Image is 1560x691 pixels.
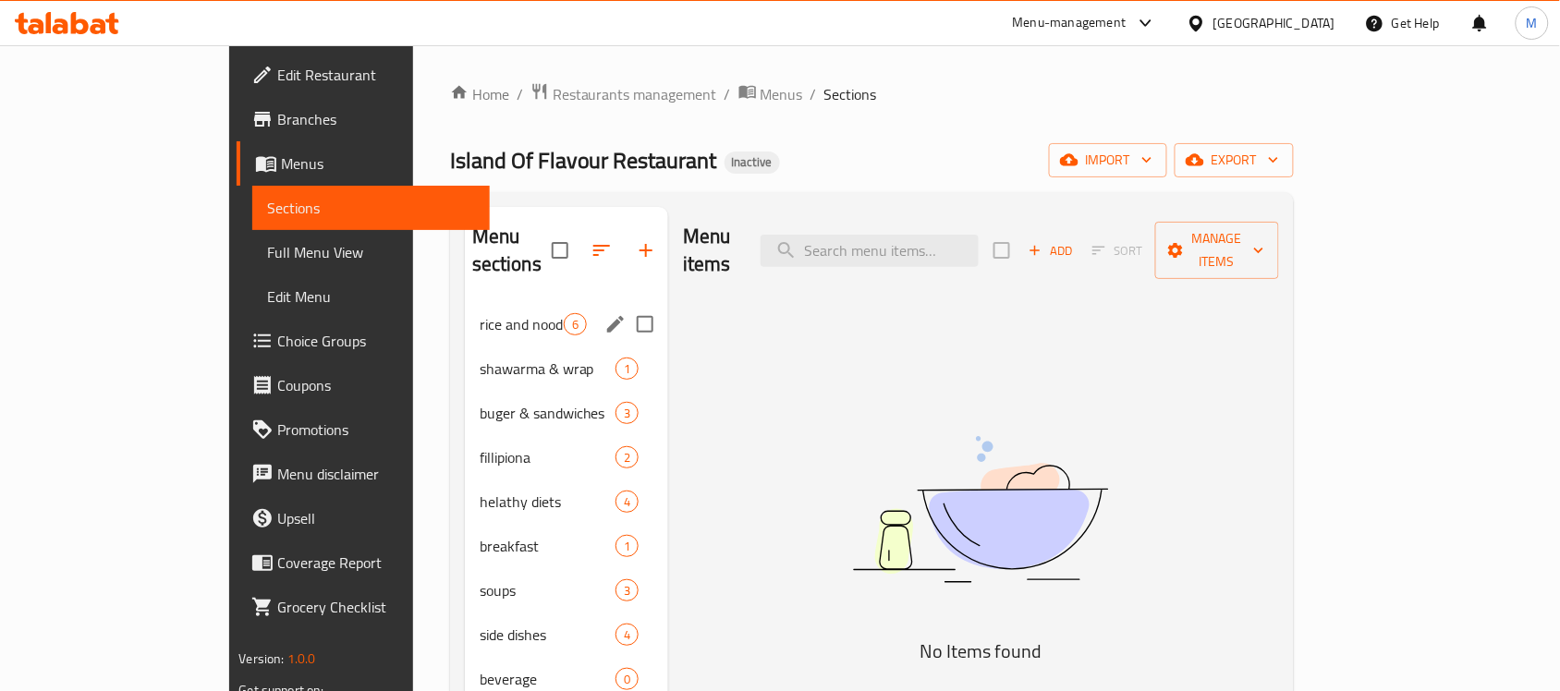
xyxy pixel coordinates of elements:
[616,582,638,600] span: 3
[480,313,564,335] span: rice and noodles
[237,407,490,452] a: Promotions
[824,83,877,105] span: Sections
[277,330,475,352] span: Choice Groups
[465,302,668,346] div: rice and noodles6edit
[553,83,717,105] span: Restaurants management
[465,568,668,612] div: soups3
[683,223,738,278] h2: Menu items
[277,418,475,441] span: Promotions
[616,360,638,378] span: 1
[1064,149,1152,172] span: import
[1080,236,1155,265] span: Sort items
[1026,240,1076,261] span: Add
[480,624,615,646] span: side dishes
[465,479,668,524] div: helathy diets4
[616,449,638,467] span: 2
[465,391,668,435] div: buger & sandwiches3
[725,152,780,174] div: Inactive
[1049,143,1167,177] button: import
[237,53,490,97] a: Edit Restaurant
[480,668,615,690] span: beverage
[738,82,803,106] a: Menus
[465,524,668,568] div: breakfast1
[615,358,639,380] div: items
[237,363,490,407] a: Coupons
[1189,149,1279,172] span: export
[277,64,475,86] span: Edit Restaurant
[277,463,475,485] span: Menu disclaimer
[252,230,490,274] a: Full Menu View
[472,223,552,278] h2: Menu sections
[602,310,629,338] button: edit
[1527,13,1538,33] span: M
[624,228,668,273] button: Add section
[750,636,1212,666] h5: No Items found
[277,596,475,618] span: Grocery Checklist
[615,624,639,646] div: items
[277,108,475,130] span: Branches
[277,507,475,529] span: Upsell
[615,579,639,601] div: items
[761,235,979,267] input: search
[616,671,638,688] span: 0
[615,446,639,468] div: items
[465,435,668,479] div: fillipiona2
[1021,236,1080,265] button: Add
[530,82,717,106] a: Restaurants management
[725,154,780,170] span: Inactive
[541,231,579,270] span: Select all sections
[616,493,638,511] span: 4
[615,668,639,690] div: items
[238,647,284,671] span: Version:
[616,626,638,644] span: 4
[252,186,490,230] a: Sections
[1021,236,1080,265] span: Add item
[267,285,475,308] span: Edit Menu
[761,83,803,105] span: Menus
[810,83,817,105] li: /
[1213,13,1335,33] div: [GEOGRAPHIC_DATA]
[480,579,615,601] span: soups
[616,538,638,555] span: 1
[725,83,731,105] li: /
[237,141,490,186] a: Menus
[480,446,615,468] span: fillipiona
[565,316,586,333] span: 6
[1155,222,1279,279] button: Manage items
[237,452,490,496] a: Menu disclaimer
[277,374,475,396] span: Coupons
[517,83,523,105] li: /
[480,535,615,557] span: breakfast
[616,405,638,422] span: 3
[281,152,475,175] span: Menus
[450,82,1294,106] nav: breadcrumb
[480,358,615,380] span: shawarma & wrap
[252,274,490,319] a: Edit Menu
[750,387,1212,632] img: dish.svg
[1013,12,1127,34] div: Menu-management
[465,612,668,657] div: side dishes4
[615,402,639,424] div: items
[450,139,717,181] span: Island Of Flavour Restaurant
[465,346,668,391] div: shawarma & wrap1
[615,535,639,557] div: items
[615,491,639,513] div: items
[237,97,490,141] a: Branches
[564,313,587,335] div: items
[1170,227,1264,273] span: Manage items
[277,552,475,574] span: Coverage Report
[579,228,624,273] span: Sort sections
[480,491,615,513] span: helathy diets
[237,585,490,629] a: Grocery Checklist
[287,647,316,671] span: 1.0.0
[480,402,615,424] span: buger & sandwiches
[267,241,475,263] span: Full Menu View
